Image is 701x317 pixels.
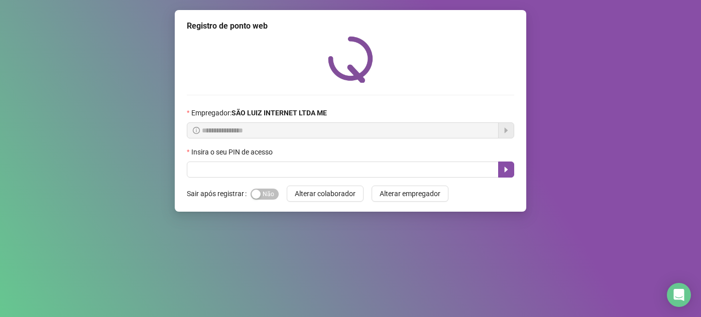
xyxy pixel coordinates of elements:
span: Alterar empregador [380,188,440,199]
span: Empregador : [191,107,327,118]
button: Alterar colaborador [287,186,364,202]
span: caret-right [502,166,510,174]
label: Insira o seu PIN de acesso [187,146,279,157]
label: Sair após registrar [187,186,251,202]
span: Alterar colaborador [295,188,356,199]
strong: SÃO LUIZ INTERNET LTDA ME [231,109,327,117]
div: Open Intercom Messenger [667,283,691,307]
img: QRPoint [328,36,373,83]
span: info-circle [193,127,200,134]
div: Registro de ponto web [187,20,514,32]
button: Alterar empregador [372,186,448,202]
